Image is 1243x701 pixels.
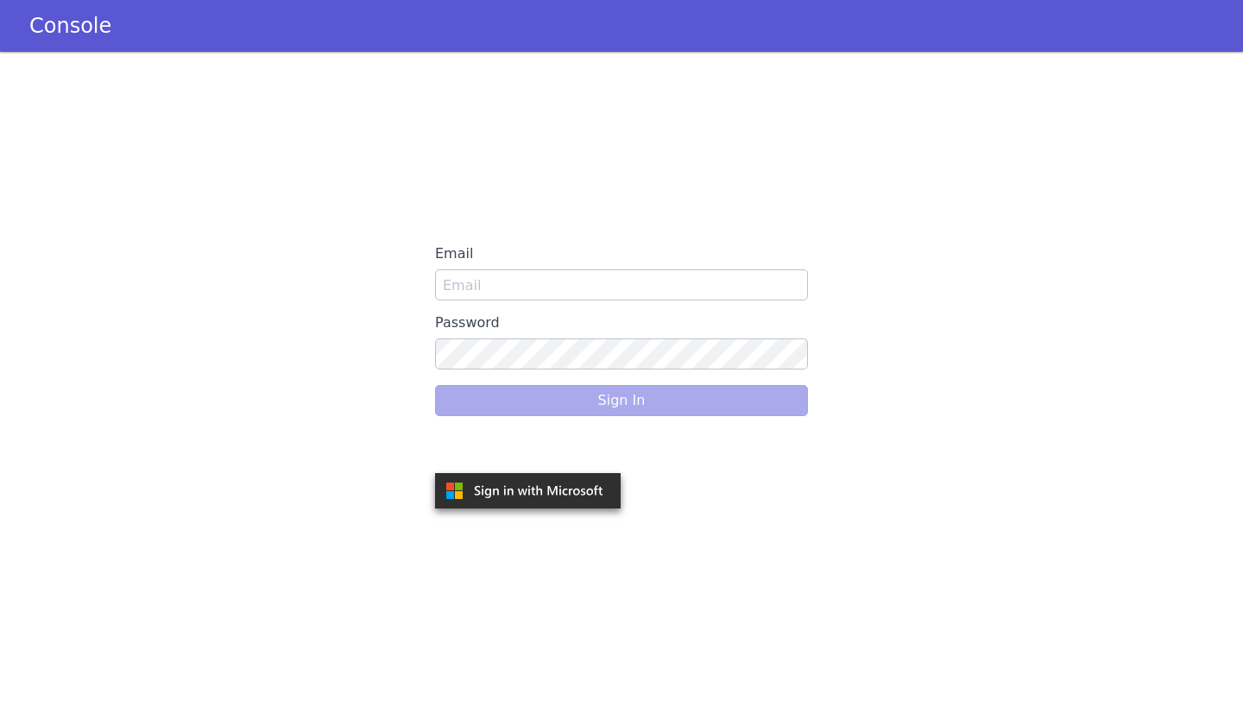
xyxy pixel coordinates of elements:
input: Email [435,269,808,300]
label: Password [435,307,808,338]
a: Console [9,14,132,38]
img: azure.svg [435,473,621,508]
label: Email [435,238,808,269]
iframe: Sign in with Google Button [426,430,634,468]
